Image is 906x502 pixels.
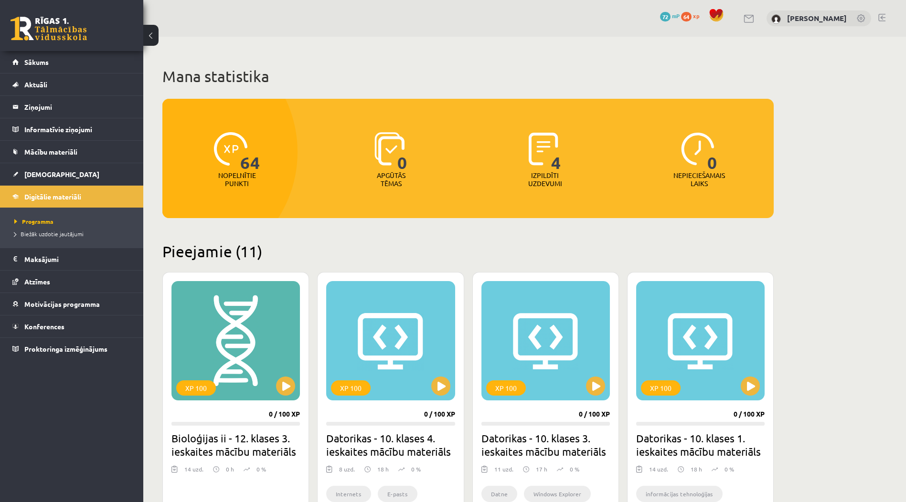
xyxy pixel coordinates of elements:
[660,12,680,20] a: 72 mP
[11,17,87,41] a: Rīgas 1. Tālmācības vidusskola
[12,51,131,73] a: Sākums
[660,12,671,21] span: 72
[486,380,526,396] div: XP 100
[24,96,131,118] legend: Ziņojumi
[256,465,266,473] p: 0 %
[529,132,558,166] img: icon-completed-tasks-ad58ae20a441b2904462921112bc710f1caf180af7a3daa7317a5a94f2d26646.svg
[24,170,99,178] span: [DEMOGRAPHIC_DATA]
[331,380,371,396] div: XP 100
[24,300,100,308] span: Motivācijas programma
[14,230,84,238] span: Biežāk uzdotie jautājumi
[681,132,714,166] img: icon-clock-7be60019b62300814b6bd22b8e044499b485619524d84068768e800edab66f18.svg
[787,13,847,23] a: [PERSON_NAME]
[681,12,692,21] span: 64
[12,118,131,140] a: Informatīvie ziņojumi
[641,380,681,396] div: XP 100
[214,132,247,166] img: icon-xp-0682a9bc20223a9ccc6f5883a126b849a74cddfe5390d2b41b4391c66f2066e7.svg
[12,163,131,185] a: [DEMOGRAPHIC_DATA]
[218,171,256,188] p: Nopelnītie punkti
[162,242,774,261] h2: Pieejamie (11)
[162,67,774,86] h1: Mana statistika
[570,465,579,473] p: 0 %
[24,58,49,66] span: Sākums
[12,315,131,337] a: Konferences
[691,465,702,473] p: 18 h
[14,218,53,225] span: Programma
[171,431,300,458] h2: Bioloģijas ii - 12. klases 3. ieskaites mācību materiāls
[24,345,107,353] span: Proktoringa izmēģinājums
[14,230,134,238] a: Biežāk uzdotie jautājumi
[378,486,417,502] li: E-pasts
[326,486,371,502] li: Internets
[24,277,50,286] span: Atzīmes
[636,486,723,502] li: informācijas tehnoloģijas
[725,465,734,473] p: 0 %
[524,486,591,502] li: Windows Explorer
[673,171,725,188] p: Nepieciešamais laiks
[226,465,234,473] p: 0 h
[771,14,781,24] img: Ksenija Tereško
[176,380,216,396] div: XP 100
[12,186,131,208] a: Digitālie materiāli
[536,465,547,473] p: 17 h
[12,96,131,118] a: Ziņojumi
[24,147,77,156] span: Mācību materiāli
[12,338,131,360] a: Proktoringa izmēģinājums
[24,248,131,270] legend: Maksājumi
[494,465,513,479] div: 11 uzd.
[672,12,680,20] span: mP
[24,192,81,201] span: Digitālie materiāli
[636,431,765,458] h2: Datorikas - 10. klases 1. ieskaites mācību materiāls
[12,248,131,270] a: Maksājumi
[339,465,355,479] div: 8 uzd.
[649,465,668,479] div: 14 uzd.
[326,431,455,458] h2: Datorikas - 10. klases 4. ieskaites mācību materiāls
[374,132,405,166] img: icon-learned-topics-4a711ccc23c960034f471b6e78daf4a3bad4a20eaf4de84257b87e66633f6470.svg
[411,465,421,473] p: 0 %
[12,141,131,163] a: Mācību materiāli
[526,171,564,188] p: Izpildīti uzdevumi
[693,12,699,20] span: xp
[481,486,517,502] li: Datne
[14,217,134,226] a: Programma
[373,171,410,188] p: Apgūtās tēmas
[481,431,610,458] h2: Datorikas - 10. klases 3. ieskaites mācību materiāls
[184,465,203,479] div: 14 uzd.
[24,322,64,331] span: Konferences
[12,271,131,293] a: Atzīmes
[12,73,131,95] a: Aktuāli
[240,132,260,171] span: 64
[24,118,131,140] legend: Informatīvie ziņojumi
[397,132,407,171] span: 0
[12,293,131,315] a: Motivācijas programma
[681,12,704,20] a: 64 xp
[551,132,561,171] span: 4
[707,132,717,171] span: 0
[24,80,47,89] span: Aktuāli
[377,465,389,473] p: 18 h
